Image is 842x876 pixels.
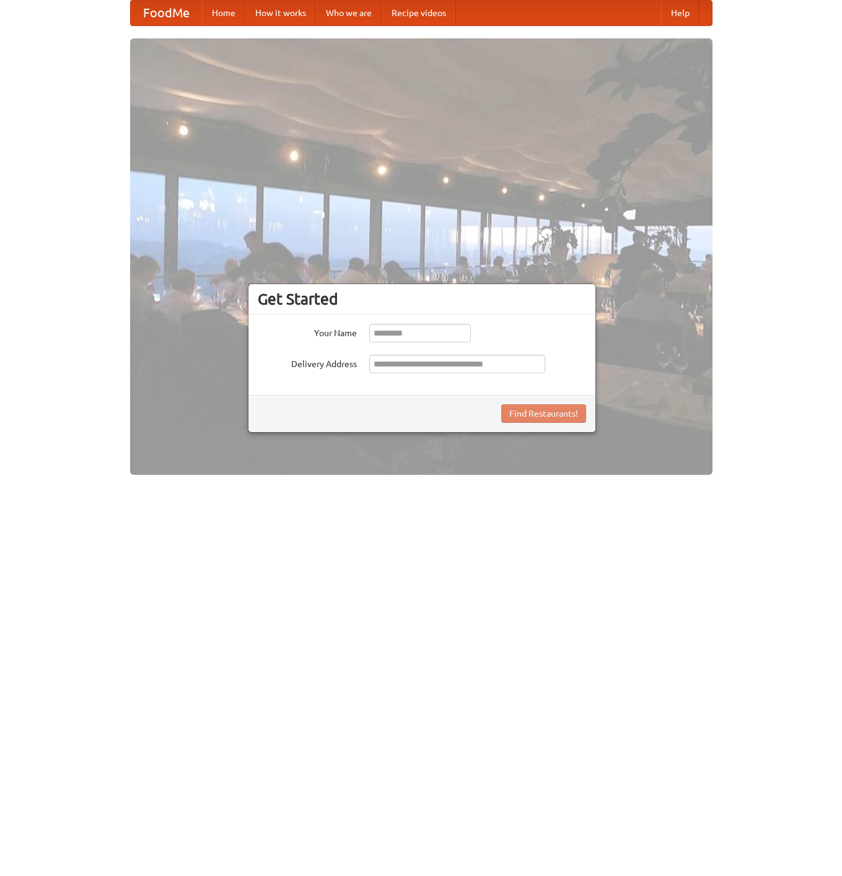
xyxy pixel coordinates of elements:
[131,1,202,25] a: FoodMe
[316,1,382,25] a: Who we are
[661,1,699,25] a: Help
[382,1,456,25] a: Recipe videos
[202,1,245,25] a: Home
[258,324,357,339] label: Your Name
[258,290,586,308] h3: Get Started
[245,1,316,25] a: How it works
[501,404,586,423] button: Find Restaurants!
[258,355,357,370] label: Delivery Address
